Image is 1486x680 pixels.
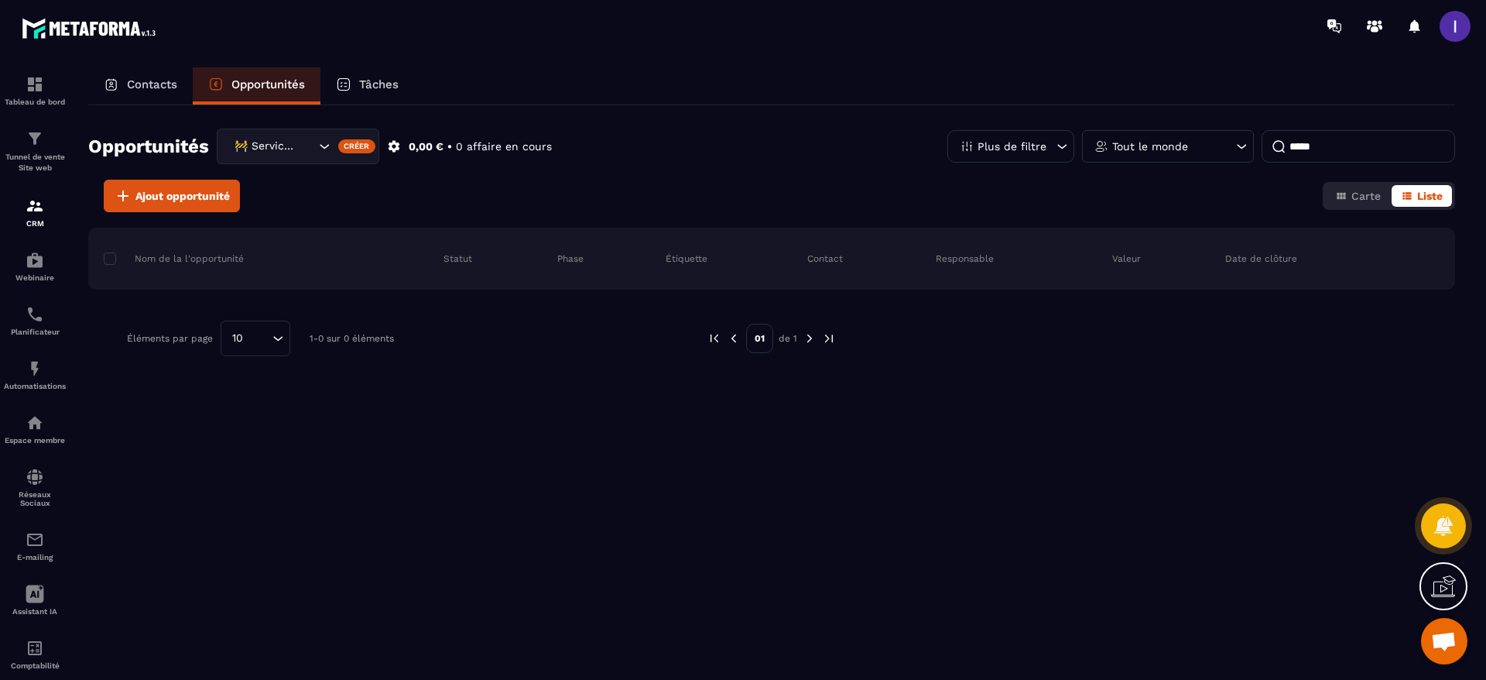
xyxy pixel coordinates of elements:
span: Liste [1417,190,1443,202]
p: Contacts [127,77,177,91]
p: Valeur [1112,252,1141,265]
span: Ajout opportunité [135,188,230,204]
a: automationsautomationsAutomatisations [4,348,66,402]
p: Plus de filtre [978,141,1046,152]
img: automations [26,359,44,378]
a: formationformationTunnel de vente Site web [4,118,66,185]
img: formation [26,197,44,215]
img: social-network [26,468,44,486]
img: prev [707,331,721,345]
p: Assistant IA [4,607,66,616]
button: Carte [1326,185,1390,207]
p: Planificateur [4,328,66,336]
a: schedulerschedulerPlanificateur [4,294,66,348]
a: formationformationTableau de bord [4,64,66,118]
p: Tâches [359,77,399,91]
img: accountant [26,639,44,658]
a: automationsautomationsWebinaire [4,239,66,294]
p: Responsable [936,252,994,265]
button: Ajout opportunité [104,180,240,212]
p: E-mailing [4,553,66,562]
p: Contact [807,252,843,265]
p: Réseaux Sociaux [4,490,66,507]
a: Tâches [320,67,414,105]
a: formationformationCRM [4,185,66,239]
img: next [822,331,836,345]
img: prev [727,331,741,345]
span: 10 [227,330,248,347]
p: 1-0 sur 0 éléments [310,333,394,344]
img: scheduler [26,305,44,324]
div: Search for option [221,321,290,356]
p: Tunnel de vente Site web [4,152,66,173]
img: email [26,531,44,549]
p: CRM [4,219,66,228]
a: emailemailE-mailing [4,519,66,573]
img: logo [22,14,161,43]
a: social-networksocial-networkRéseaux Sociaux [4,456,66,519]
p: 01 [746,324,773,353]
a: Assistant IA [4,573,66,627]
img: formation [26,75,44,94]
img: automations [26,251,44,270]
img: automations [26,414,44,432]
button: Liste [1392,185,1452,207]
p: Automatisations [4,382,66,390]
p: Espace membre [4,436,66,445]
p: Tout le monde [1112,141,1188,152]
p: Éléments par page [127,333,213,344]
p: Nom de la l'opportunité [104,252,244,265]
h2: Opportunités [88,131,209,162]
p: Opportunités [231,77,305,91]
a: Contacts [88,67,193,105]
input: Search for option [300,138,315,155]
img: formation [26,129,44,148]
p: Comptabilité [4,661,66,670]
p: 0 affaire en cours [456,139,552,154]
img: next [803,331,817,345]
div: Search for option [217,129,379,164]
a: automationsautomationsEspace membre [4,402,66,456]
input: Search for option [248,330,269,347]
p: • [447,139,452,154]
span: 🚧 Service Client [231,138,300,155]
p: Statut [443,252,472,265]
p: 0,00 € [409,139,443,154]
p: Date de clôture [1225,252,1297,265]
p: de 1 [779,332,797,345]
p: Étiquette [666,252,707,265]
p: Tableau de bord [4,98,66,106]
div: Ouvrir le chat [1421,618,1467,665]
p: Webinaire [4,273,66,282]
div: Créer [338,139,376,153]
span: Carte [1351,190,1381,202]
a: Opportunités [193,67,320,105]
p: Phase [557,252,584,265]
